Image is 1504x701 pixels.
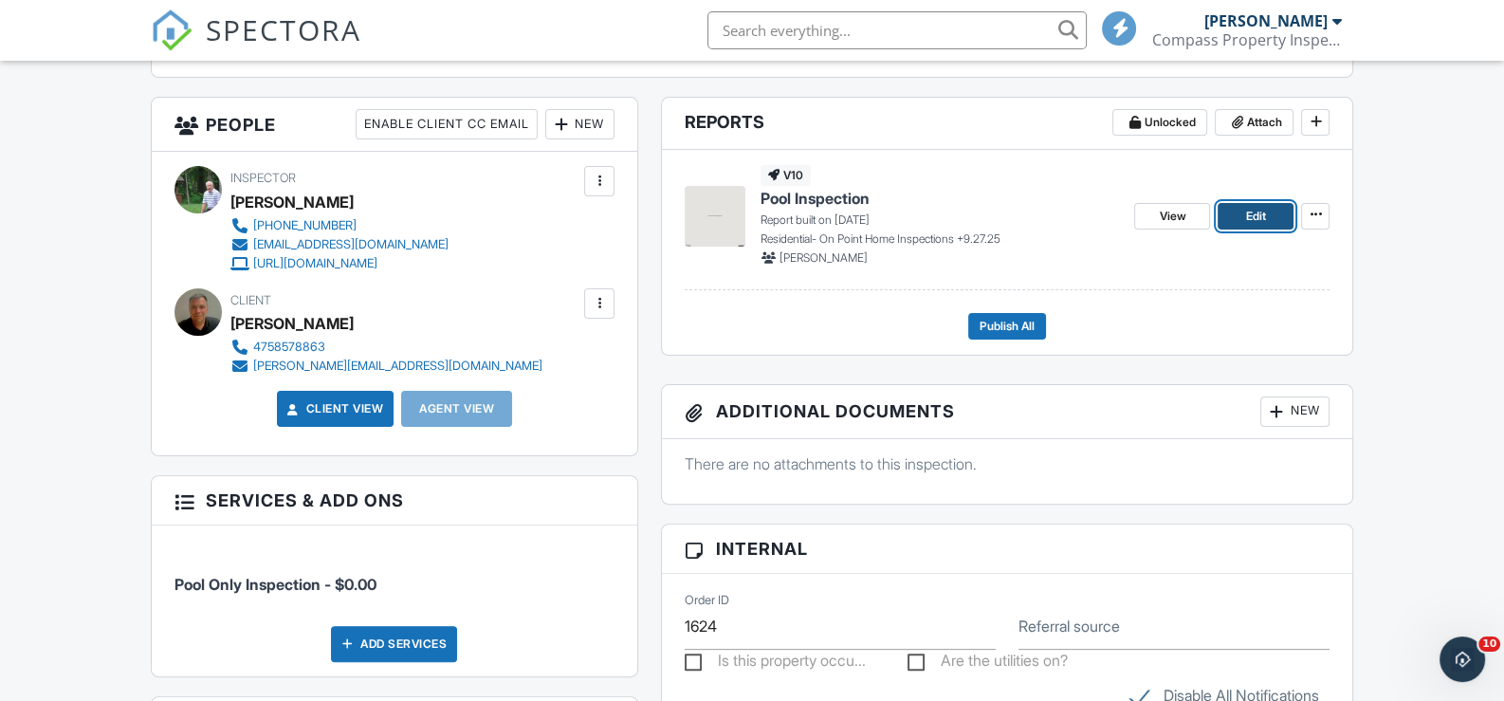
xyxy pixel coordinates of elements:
[253,237,449,252] div: [EMAIL_ADDRESS][DOMAIN_NAME]
[331,626,457,662] div: Add Services
[230,309,354,338] div: [PERSON_NAME]
[230,188,354,216] div: [PERSON_NAME]
[253,218,357,233] div: [PHONE_NUMBER]
[253,359,542,374] div: [PERSON_NAME][EMAIL_ADDRESS][DOMAIN_NAME]
[174,575,376,594] span: Pool Only Inspection - $0.00
[545,109,614,139] div: New
[707,11,1087,49] input: Search everything...
[1440,636,1485,682] iframe: Intercom live chat
[356,109,538,139] div: Enable Client CC Email
[152,98,638,152] h3: People
[230,216,449,235] a: [PHONE_NUMBER]
[685,453,1330,474] p: There are no attachments to this inspection.
[662,525,1352,574] h3: Internal
[174,540,615,610] li: Service: Pool Only Inspection
[253,340,325,355] div: 4758578863
[685,652,866,675] label: Is this property occupied?
[152,476,638,526] h3: Services & Add ons
[230,293,271,307] span: Client
[230,235,449,254] a: [EMAIL_ADDRESS][DOMAIN_NAME]
[230,357,542,376] a: [PERSON_NAME][EMAIL_ADDRESS][DOMAIN_NAME]
[1260,397,1330,427] div: New
[151,26,361,65] a: SPECTORA
[206,9,361,49] span: SPECTORA
[230,171,296,185] span: Inspector
[1018,616,1120,636] label: Referral source
[230,338,542,357] a: 4758578863
[685,592,729,609] label: Order ID
[662,385,1352,439] h3: Additional Documents
[1478,636,1500,652] span: 10
[1203,11,1327,30] div: [PERSON_NAME]
[284,399,384,418] a: Client View
[1151,30,1341,49] div: Compass Property Inspections, LLC
[253,256,377,271] div: [URL][DOMAIN_NAME]
[908,652,1068,675] label: Are the utilities on?
[151,9,193,51] img: The Best Home Inspection Software - Spectora
[230,254,449,273] a: [URL][DOMAIN_NAME]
